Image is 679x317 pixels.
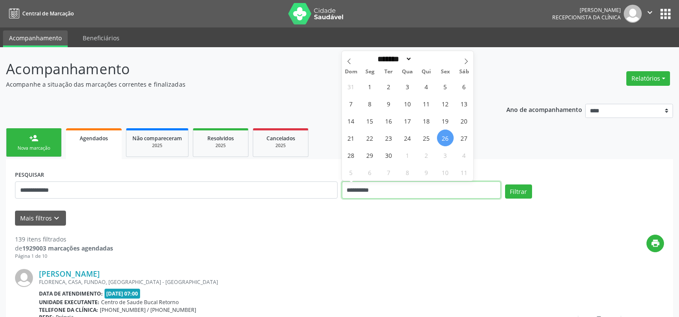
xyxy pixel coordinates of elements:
span: Centro de Saude Bucal Retorno [101,299,179,306]
button: apps [658,6,673,21]
span: Cancelados [266,135,295,142]
span: [PHONE_NUMBER] / [PHONE_NUMBER] [100,306,196,314]
span: Outubro 7, 2025 [380,164,397,181]
span: Setembro 11, 2025 [418,95,435,112]
span: Outubro 2, 2025 [418,147,435,163]
span: Setembro 13, 2025 [456,95,473,112]
span: Sex [436,69,455,75]
span: Seg [360,69,379,75]
span: Setembro 14, 2025 [343,112,359,129]
span: Agendados [80,135,108,142]
span: Setembro 22, 2025 [362,130,378,146]
span: Outubro 6, 2025 [362,164,378,181]
span: Qua [398,69,417,75]
span: Ter [379,69,398,75]
button: Mais filtroskeyboard_arrow_down [15,211,66,226]
span: Outubro 9, 2025 [418,164,435,181]
span: Setembro 6, 2025 [456,78,473,95]
span: Resolvidos [207,135,234,142]
span: Setembro 18, 2025 [418,112,435,129]
span: Outubro 1, 2025 [399,147,416,163]
img: img [15,269,33,287]
span: Setembro 30, 2025 [380,147,397,163]
input: Year [412,54,440,63]
div: FLORENCA, CASA, FUNDAO, [GEOGRAPHIC_DATA] - [GEOGRAPHIC_DATA] [39,278,535,286]
a: [PERSON_NAME] [39,269,100,278]
span: Setembro 3, 2025 [399,78,416,95]
span: Setembro 8, 2025 [362,95,378,112]
div: 2025 [259,142,302,149]
div: 2025 [132,142,182,149]
p: Acompanhamento [6,58,473,80]
div: de [15,244,113,253]
span: [DATE] 07:00 [105,289,141,299]
i: keyboard_arrow_down [52,214,61,223]
span: Outubro 4, 2025 [456,147,473,163]
span: Setembro 17, 2025 [399,112,416,129]
b: Telefone da clínica: [39,306,98,314]
span: Setembro 2, 2025 [380,78,397,95]
a: Beneficiários [77,30,126,45]
span: Setembro 26, 2025 [437,130,454,146]
span: Setembro 7, 2025 [343,95,359,112]
div: 2025 [199,142,242,149]
span: Agosto 31, 2025 [343,78,359,95]
span: Outubro 11, 2025 [456,164,473,181]
button: Filtrar [505,184,532,199]
a: Acompanhamento [3,30,68,47]
div: 139 itens filtrados [15,235,113,244]
span: Setembro 25, 2025 [418,130,435,146]
span: Setembro 29, 2025 [362,147,378,163]
b: Data de atendimento: [39,290,103,297]
div: [PERSON_NAME] [552,6,621,14]
span: Setembro 1, 2025 [362,78,378,95]
button: print [646,235,664,252]
span: Setembro 20, 2025 [456,112,473,129]
span: Outubro 10, 2025 [437,164,454,181]
select: Month [375,54,413,63]
span: Setembro 5, 2025 [437,78,454,95]
p: Ano de acompanhamento [506,104,582,115]
span: Qui [417,69,436,75]
span: Setembro 19, 2025 [437,112,454,129]
span: Setembro 10, 2025 [399,95,416,112]
span: Outubro 3, 2025 [437,147,454,163]
span: Setembro 4, 2025 [418,78,435,95]
span: Outubro 8, 2025 [399,164,416,181]
span: Sáb [455,69,473,75]
p: Acompanhe a situação das marcações correntes e finalizadas [6,80,473,89]
b: Unidade executante: [39,299,99,306]
span: Setembro 16, 2025 [380,112,397,129]
div: person_add [29,133,39,143]
span: Setembro 15, 2025 [362,112,378,129]
div: Nova marcação [12,145,55,151]
i:  [645,8,655,17]
button: Relatórios [626,71,670,86]
label: PESQUISAR [15,168,44,181]
div: Página 1 de 10 [15,253,113,260]
span: Setembro 28, 2025 [343,147,359,163]
span: Outubro 5, 2025 [343,164,359,181]
span: Não compareceram [132,135,182,142]
strong: 1929003 marcações agendadas [22,244,113,252]
img: img [624,5,642,23]
span: Recepcionista da clínica [552,14,621,21]
span: Dom [342,69,361,75]
span: Setembro 9, 2025 [380,95,397,112]
a: Central de Marcação [6,6,74,21]
button:  [642,5,658,23]
span: Setembro 23, 2025 [380,130,397,146]
span: Central de Marcação [22,10,74,17]
span: Setembro 12, 2025 [437,95,454,112]
span: Setembro 24, 2025 [399,130,416,146]
i: print [651,239,660,248]
span: Setembro 21, 2025 [343,130,359,146]
span: Setembro 27, 2025 [456,130,473,146]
